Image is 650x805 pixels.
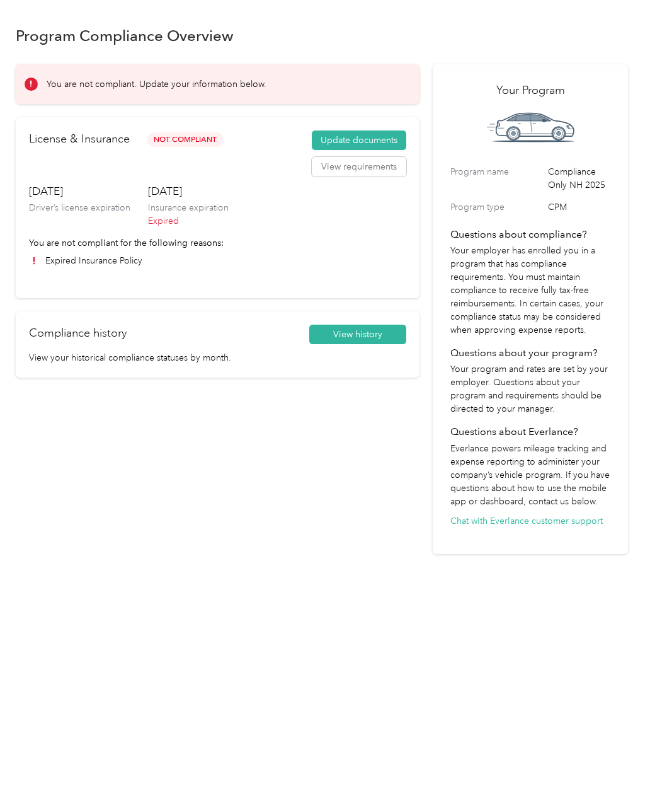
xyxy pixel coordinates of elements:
p: Your program and rates are set by your employer. Questions about your program and requirements sh... [450,362,610,415]
h3: [DATE] [29,183,130,199]
span: CPM [548,200,610,214]
p: Driver’s license expiration [29,201,130,214]
p: You are not compliant. Update your information below. [47,78,266,91]
span: Compliance Only NH 2025 [548,165,610,192]
button: Update documents [312,130,406,151]
h4: Questions about compliance? [450,227,610,242]
label: Program type [450,200,544,214]
button: Chat with Everlance customer support [450,514,603,528]
h4: Questions about Everlance? [450,424,610,439]
h2: Compliance history [29,325,127,342]
p: Expired [148,214,229,228]
p: Everlance powers mileage tracking and expense reporting to administer your company’s vehicle prog... [450,442,610,508]
label: Program name [450,165,544,192]
span: Not Compliant [147,132,224,147]
p: View your historical compliance statuses by month. [29,351,407,364]
p: Your employer has enrolled you in a program that has compliance requirements. You must maintain c... [450,244,610,337]
button: View history [309,325,406,345]
p: Insurance expiration [148,201,229,214]
h1: Program Compliance Overview [16,29,234,42]
h3: [DATE] [148,183,229,199]
li: Expired Insurance Policy [29,254,407,267]
p: You are not compliant for the following reasons: [29,236,407,250]
button: View requirements [312,157,406,177]
h4: Questions about your program? [450,345,610,361]
h2: Your Program [450,82,610,99]
iframe: Everlance-gr Chat Button Frame [579,734,650,805]
h2: License & Insurance [29,130,130,148]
